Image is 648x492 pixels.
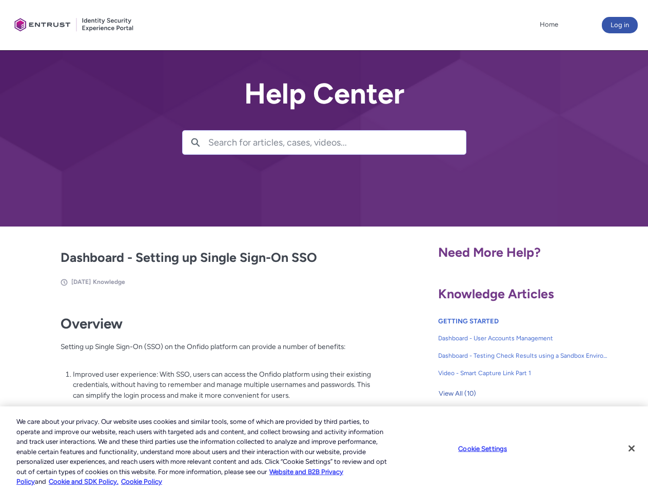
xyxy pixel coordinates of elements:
[208,131,466,154] input: Search for articles, cases, videos...
[182,78,466,110] h2: Help Center
[438,364,608,382] a: Video - Smart Capture Link Part 1
[438,317,499,325] a: GETTING STARTED
[438,368,608,378] span: Video - Smart Capture Link Part 1
[620,437,643,460] button: Close
[438,351,608,360] span: Dashboard - Testing Check Results using a Sandbox Environment
[438,286,554,301] span: Knowledge Articles
[438,244,541,260] span: Need More Help?
[93,277,125,286] li: Knowledge
[183,131,208,154] button: Search
[602,17,638,33] button: Log in
[73,369,371,401] p: Improved user experience: With SSO, users can access the Onfido platform using their existing cre...
[16,417,389,487] div: We care about your privacy. Our website uses cookies and similar tools, some of which are provide...
[61,315,123,332] strong: Overview
[438,330,608,347] a: Dashboard - User Accounts Management
[121,478,162,485] a: Cookie Policy
[49,478,119,485] a: Cookie and SDK Policy.
[438,334,608,343] span: Dashboard - User Accounts Management
[61,248,371,268] h2: Dashboard - Setting up Single Sign-On SSO
[537,17,561,32] a: Home
[438,347,608,364] a: Dashboard - Testing Check Results using a Sandbox Environment
[438,385,477,402] button: View All (10)
[61,341,371,362] p: Setting up Single Sign-On (SSO) on the Onfido platform can provide a number of benefits:
[450,438,515,459] button: Cookie Settings
[71,278,91,285] span: [DATE]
